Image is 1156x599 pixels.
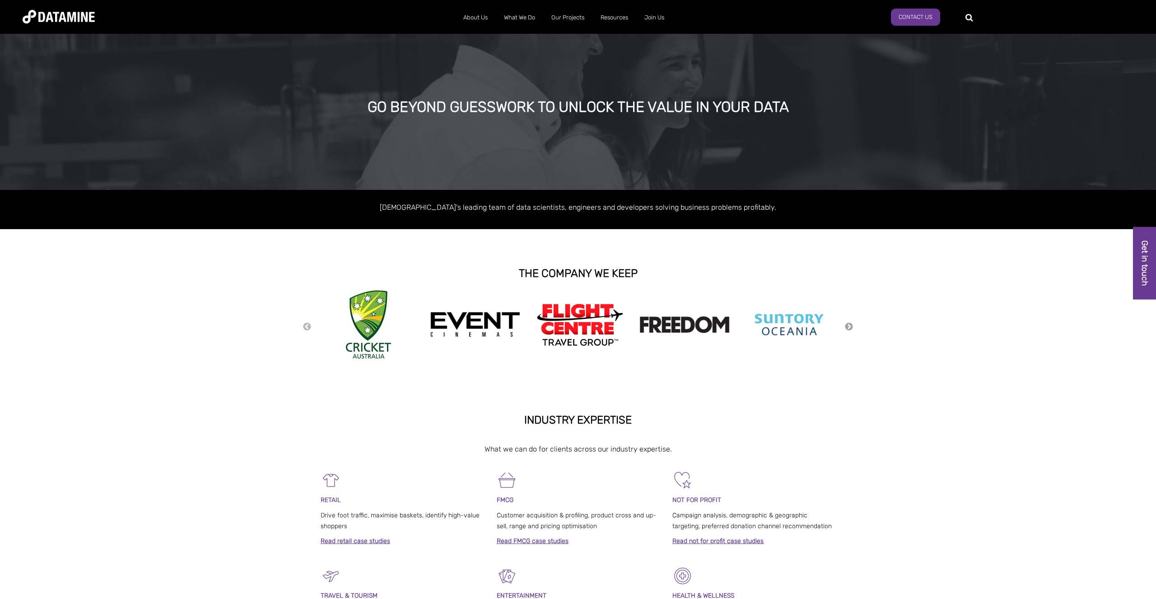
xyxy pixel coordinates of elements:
a: What We Do [496,6,543,29]
p: [DEMOGRAPHIC_DATA]'s leading team of data scientists, engineers and developers solving business p... [321,201,835,213]
a: Join Us [636,6,672,29]
a: Get in touch [1133,227,1156,299]
img: event cinemas [430,312,520,338]
span: RETAIL [321,496,341,504]
div: GO BEYOND GUESSWORK TO UNLOCK THE VALUE IN YOUR DATA [127,99,1029,115]
img: Cricket Australia [346,290,391,359]
img: Freedom logo [639,316,730,333]
button: Previous [303,322,312,332]
span: Customer acquisition & profiling, product cross and up-sell, range and pricing optimisation [497,511,656,530]
a: Read not for profit case studies [672,537,764,545]
a: About Us [455,6,496,29]
strong: INDUSTRY EXPERTISE [524,414,632,426]
strong: THE COMPANY WE KEEP [519,267,638,280]
span: FMCG [497,496,513,504]
img: Flight Centre [535,301,625,348]
img: Retail-1 [321,470,341,490]
span: Drive foot traffic, maximise baskets, identify high-value shoppers [321,511,480,530]
img: Travel & Tourism [321,566,341,586]
span: NOT FOR PROFIT [672,496,721,504]
img: Healthcare [672,566,693,586]
span: What we can do for clients across our industry expertise. [485,445,672,453]
a: Read FMCG case studies [497,537,569,545]
a: Resources [592,6,636,29]
button: Next [844,322,853,332]
span: Campaign analysis, demographic & geographic targeting, preferred donation channel recommendation [672,511,832,530]
img: Suntory Oceania [744,299,834,350]
img: Not For Profit [672,470,693,490]
a: Contact Us [891,9,940,26]
img: Entertainment [497,566,517,586]
a: Our Projects [543,6,592,29]
a: Read retail case studies [321,537,390,545]
img: FMCG [497,470,517,490]
img: Datamine [23,10,95,23]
